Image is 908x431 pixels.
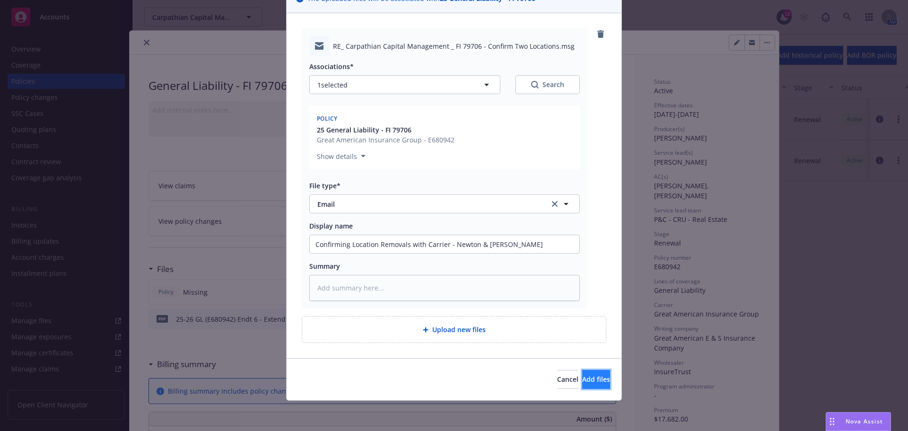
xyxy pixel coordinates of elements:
[302,316,606,343] div: Upload new files
[846,417,883,425] span: Nova Assist
[432,325,486,334] span: Upload new files
[826,412,891,431] button: Nova Assist
[826,413,838,431] div: Drag to move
